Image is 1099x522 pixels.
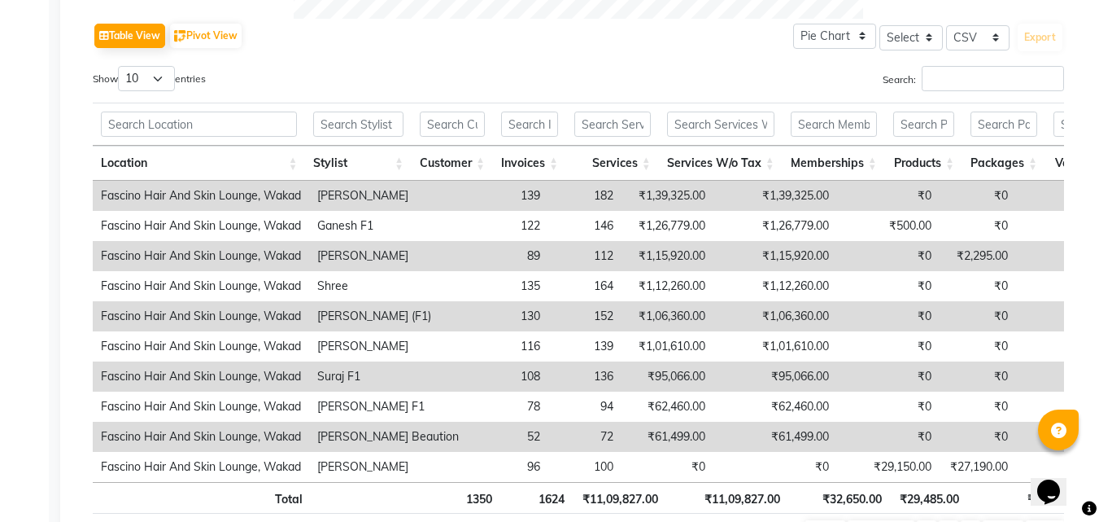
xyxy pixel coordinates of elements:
td: ₹0 [940,181,1016,211]
td: ₹0 [940,271,1016,301]
label: Show entries [93,66,206,91]
td: ₹0 [940,331,1016,362]
td: [PERSON_NAME] (F1) [309,301,467,331]
td: ₹0 [940,422,1016,452]
td: ₹0 [713,452,837,482]
td: 100 [548,452,621,482]
td: 146 [548,211,621,241]
td: ₹62,460.00 [713,392,837,422]
td: ₹0 [1016,241,1099,271]
td: ₹0 [837,301,940,331]
td: ₹0 [1016,181,1099,211]
td: ₹1,39,325.00 [621,181,713,211]
td: ₹0 [1016,211,1099,241]
input: Search Location [101,112,297,137]
td: Fascino Hair And Skin Lounge, Wakad [93,392,309,422]
td: 116 [467,331,548,362]
td: Fascino Hair And Skin Lounge, Wakad [93,211,309,241]
td: ₹0 [940,211,1016,241]
td: Ganesh F1 [309,211,467,241]
td: ₹1,26,779.00 [713,211,837,241]
td: 94 [548,392,621,422]
th: ₹32,650.00 [788,482,890,514]
input: Search: [922,66,1064,91]
input: Search Services [574,112,651,137]
th: Customer: activate to sort column ascending [412,146,493,181]
input: Search Stylist [313,112,403,137]
button: Export [1018,24,1062,51]
th: Packages: activate to sort column ascending [962,146,1045,181]
th: Invoices: activate to sort column ascending [493,146,566,181]
th: Stylist: activate to sort column ascending [305,146,412,181]
td: ₹1,12,260.00 [621,271,713,301]
th: 1624 [500,482,573,514]
td: ₹0 [1016,452,1099,482]
td: ₹1,15,920.00 [621,241,713,271]
td: ₹0 [837,241,940,271]
td: [PERSON_NAME] [309,181,467,211]
td: Fascino Hair And Skin Lounge, Wakad [93,331,309,362]
td: 112 [548,241,621,271]
td: ₹61,499.00 [621,422,713,452]
th: Services: activate to sort column ascending [566,146,659,181]
td: Suraj F1 [309,362,467,392]
td: 139 [548,331,621,362]
td: ₹0 [1016,271,1099,301]
input: Search Customer [420,112,485,137]
td: ₹1,39,325.00 [713,181,837,211]
td: ₹1,12,260.00 [713,271,837,301]
td: ₹61,499.00 [713,422,837,452]
td: ₹0 [1016,331,1099,362]
td: ₹0 [940,362,1016,392]
td: 135 [467,271,548,301]
td: Fascino Hair And Skin Lounge, Wakad [93,271,309,301]
th: Total [93,482,311,514]
td: ₹0 [940,301,1016,331]
td: Fascino Hair And Skin Lounge, Wakad [93,241,309,271]
td: ₹95,066.00 [621,362,713,392]
select: Showentries [118,66,175,91]
th: Location: activate to sort column ascending [93,146,305,181]
td: ₹0 [1016,392,1099,422]
td: [PERSON_NAME] Beaution [309,422,467,452]
th: ₹11,09,827.00 [573,482,666,514]
td: ₹1,26,779.00 [621,211,713,241]
td: [PERSON_NAME] [309,452,467,482]
td: 136 [548,362,621,392]
td: ₹0 [1016,362,1099,392]
td: ₹95,066.00 [713,362,837,392]
td: 139 [467,181,548,211]
td: 182 [548,181,621,211]
td: ₹0 [837,362,940,392]
td: ₹27,190.00 [940,452,1016,482]
td: ₹1,06,360.00 [621,301,713,331]
td: ₹0 [837,422,940,452]
td: ₹0 [837,331,940,362]
td: ₹1,01,610.00 [713,331,837,362]
button: Table View [94,24,165,48]
td: 52 [467,422,548,452]
td: [PERSON_NAME] F1 [309,392,467,422]
th: Memberships: activate to sort column ascending [783,146,885,181]
td: ₹0 [940,392,1016,422]
td: ₹0 [1016,422,1099,452]
td: ₹0 [837,181,940,211]
td: 122 [467,211,548,241]
td: Shree [309,271,467,301]
td: ₹0 [621,452,713,482]
td: ₹0 [837,271,940,301]
td: Fascino Hair And Skin Lounge, Wakad [93,452,309,482]
th: 1350 [419,482,500,514]
input: Search Services W/o Tax [667,112,774,137]
td: [PERSON_NAME] [309,331,467,362]
td: 72 [548,422,621,452]
td: 164 [548,271,621,301]
td: Fascino Hair And Skin Lounge, Wakad [93,422,309,452]
td: Fascino Hair And Skin Lounge, Wakad [93,362,309,392]
iframe: chat widget [1031,457,1083,506]
th: Services W/o Tax: activate to sort column ascending [659,146,783,181]
input: Search Memberships [791,112,877,137]
td: ₹62,460.00 [621,392,713,422]
td: ₹2,295.00 [940,241,1016,271]
label: Search: [883,66,1064,91]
